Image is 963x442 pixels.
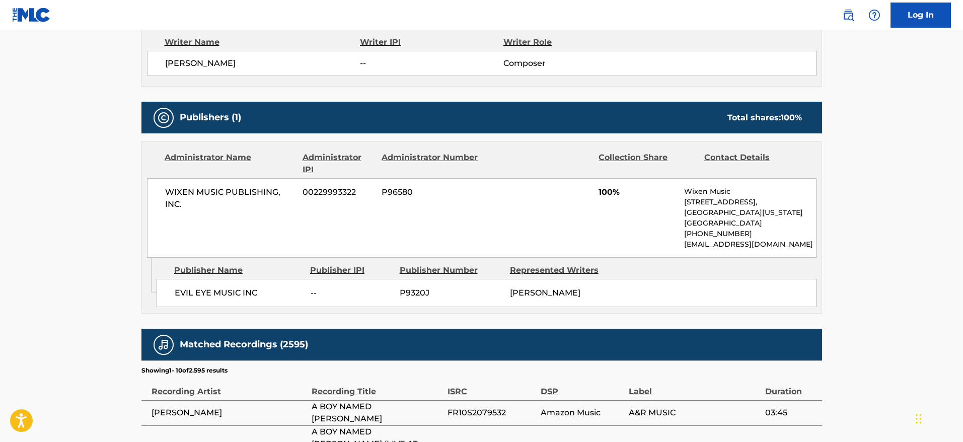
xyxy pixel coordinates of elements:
span: A&R MUSIC [629,407,760,419]
div: Duration [765,375,817,398]
div: Publisher IPI [310,264,392,276]
p: Wixen Music [684,186,816,197]
p: [EMAIL_ADDRESS][DOMAIN_NAME] [684,239,816,250]
div: Writer Role [503,36,634,48]
div: Help [864,5,884,25]
div: Total shares: [727,112,802,124]
div: Publisher Number [400,264,502,276]
a: Public Search [838,5,858,25]
div: Recording Artist [152,375,307,398]
img: Publishers [158,112,170,124]
p: [GEOGRAPHIC_DATA][US_STATE] [684,207,816,218]
span: 00229993322 [303,186,374,198]
span: 100 % [781,113,802,122]
a: Log In [891,3,951,28]
div: Contact Details [704,152,802,176]
div: Trascina [916,404,922,434]
span: P9320J [400,287,502,299]
span: -- [360,57,503,69]
div: Writer Name [165,36,360,48]
span: [PERSON_NAME] [510,288,580,298]
span: 100% [599,186,677,198]
span: [PERSON_NAME] [152,407,307,419]
p: [PHONE_NUMBER] [684,229,816,239]
div: Administrator Number [382,152,479,176]
img: MLC Logo [12,8,51,22]
span: 03:45 [765,407,817,419]
div: Label [629,375,760,398]
span: P96580 [382,186,479,198]
div: Publisher Name [174,264,303,276]
iframe: Chat Widget [913,394,963,442]
div: Widget chat [913,394,963,442]
div: DSP [541,375,624,398]
span: [PERSON_NAME] [165,57,360,69]
p: Showing 1 - 10 of 2.595 results [141,366,228,375]
div: Writer IPI [360,36,503,48]
h5: Matched Recordings (2595) [180,339,308,350]
span: Composer [503,57,634,69]
img: Matched Recordings [158,339,170,351]
div: Administrator Name [165,152,295,176]
div: Recording Title [312,375,442,398]
h5: Publishers (1) [180,112,241,123]
span: -- [311,287,392,299]
p: [GEOGRAPHIC_DATA] [684,218,816,229]
span: Amazon Music [541,407,624,419]
span: EVIL EYE MUSIC INC [175,287,303,299]
img: search [842,9,854,21]
p: [STREET_ADDRESS], [684,197,816,207]
div: Collection Share [599,152,696,176]
span: WIXEN MUSIC PUBLISHING, INC. [165,186,295,210]
div: ISRC [448,375,536,398]
div: Administrator IPI [303,152,374,176]
div: Represented Writers [510,264,613,276]
span: A BOY NAMED [PERSON_NAME] [312,401,442,425]
img: help [868,9,880,21]
span: FR10S2079532 [448,407,536,419]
